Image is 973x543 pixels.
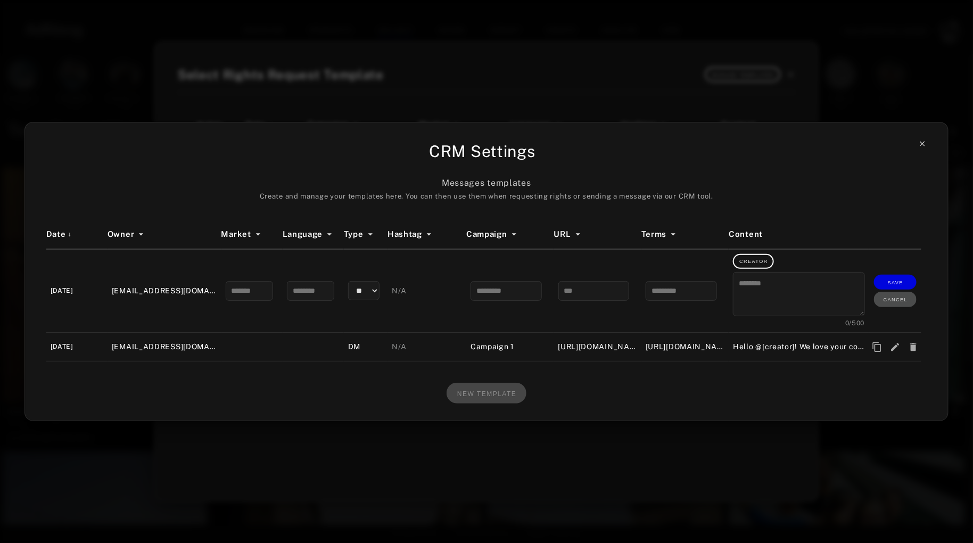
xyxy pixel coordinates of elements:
[221,228,283,241] div: Market
[554,228,641,241] div: URL
[344,332,387,361] td: DM
[874,292,917,307] button: Cancel
[888,280,903,285] span: Save
[68,229,72,239] span: ↓
[344,228,387,241] div: Type
[283,228,344,241] div: Language
[46,228,108,241] div: Date
[739,259,768,264] span: Creator
[874,275,917,290] button: Save
[392,286,407,295] span: N/A
[889,339,902,354] span: Edit
[108,332,221,361] td: [EMAIL_ADDRESS][DOMAIN_NAME]
[108,228,221,241] div: Owner
[871,339,884,354] span: Copy
[554,332,641,361] td: [URL][DOMAIN_NAME]
[907,339,920,354] span: Delete
[387,228,466,241] div: Hashtag
[733,341,864,352] span: Hello @[creator]! We love your content and would love collaborate with you. Have a look at our we...
[641,228,729,241] div: Terms
[920,492,973,543] iframe: Chat Widget
[729,220,869,249] th: Content
[641,332,729,361] td: [URL][DOMAIN_NAME]
[46,249,108,333] td: [DATE]
[466,332,554,361] td: Campaign 1
[46,332,108,361] td: [DATE]
[260,192,713,200] span: Create and manage your templates here. You can then use them when requesting rights or sending a ...
[108,249,221,333] td: [EMAIL_ADDRESS][DOMAIN_NAME]
[845,318,865,328] div: 0 / 500
[46,139,919,163] div: CRM Settings
[392,342,407,351] span: N/A
[884,297,908,302] span: Cancel
[733,254,773,269] button: Creator
[46,177,927,202] div: Messages templates
[466,228,554,241] div: Campaign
